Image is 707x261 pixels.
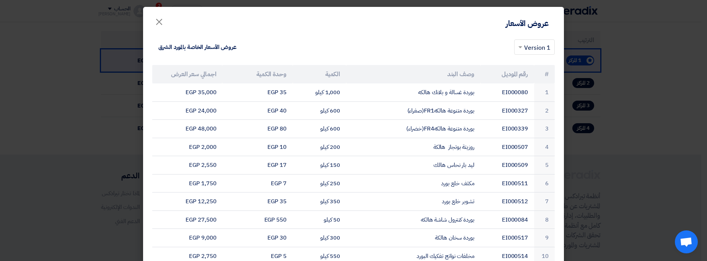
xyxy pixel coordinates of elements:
td: 35,000 EGP [152,83,222,101]
td: 35 EGP [222,83,292,101]
th: الكمية [293,65,346,83]
td: 7 EGP [222,174,292,192]
td: 300 كيلو [293,229,346,247]
td: EI000517 [481,229,534,247]
button: Close [148,12,170,28]
th: # [534,65,555,83]
td: بوردة متنوعة هالكهFR4(خضراء) [346,120,481,138]
td: 48,000 EGP [152,120,222,138]
td: 250 كيلو [293,174,346,192]
td: EI000327 [481,101,534,120]
td: بوردة سخان هالكة [346,229,481,247]
td: EI000339 [481,120,534,138]
td: 550 EGP [222,210,292,229]
td: EI000507 [481,138,534,156]
td: 5 [534,156,555,175]
td: 350 كيلو [293,192,346,211]
td: 80 EGP [222,120,292,138]
td: 9 [534,229,555,247]
th: وحدة الكمية [222,65,292,83]
td: بوردة غسالة و بلانك هالكه [346,83,481,101]
span: × [155,10,164,33]
td: EI000080 [481,83,534,101]
td: 3 [534,120,555,138]
td: 2,000 EGP [152,138,222,156]
td: 600 كيلو [293,101,346,120]
td: 8 [534,210,555,229]
td: 27,500 EGP [152,210,222,229]
div: عروض الأسعار الخاصة بالمورد الشرق [158,43,237,52]
td: تشوبر خلع بورد [346,192,481,211]
td: بوردة متنوعة هالكهFR1(صفراء) [346,101,481,120]
td: 7 [534,192,555,211]
td: 1 [534,83,555,101]
th: رقم الموديل [481,65,534,83]
td: 6 [534,174,555,192]
td: 200 كيلو [293,138,346,156]
td: 600 كيلو [293,120,346,138]
td: 150 كيلو [293,156,346,175]
th: وصف البند [346,65,481,83]
td: 10 EGP [222,138,292,156]
td: بوردة كنترول شاشة هالكه [346,210,481,229]
td: 9,000 EGP [152,229,222,247]
td: 24,000 EGP [152,101,222,120]
td: EI000511 [481,174,534,192]
td: 4 [534,138,555,156]
td: 17 EGP [222,156,292,175]
td: ليد بار نحاس هالك [346,156,481,175]
td: مكثف خلع بورد [346,174,481,192]
td: 30 EGP [222,229,292,247]
td: EI000512 [481,192,534,211]
td: 2,550 EGP [152,156,222,175]
td: 12,250 EGP [152,192,222,211]
td: 35 EGP [222,192,292,211]
th: اجمالي سعر العرض [152,65,222,83]
td: روزيتة بوتجاز هالكة [346,138,481,156]
td: 1,000 كيلو [293,83,346,101]
td: 2 [534,101,555,120]
td: 40 EGP [222,101,292,120]
td: EI000084 [481,210,534,229]
h4: عروض الأسعار [506,18,549,28]
td: 50 كيلو [293,210,346,229]
div: Open chat [675,230,698,253]
td: 1,750 EGP [152,174,222,192]
td: EI000509 [481,156,534,175]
